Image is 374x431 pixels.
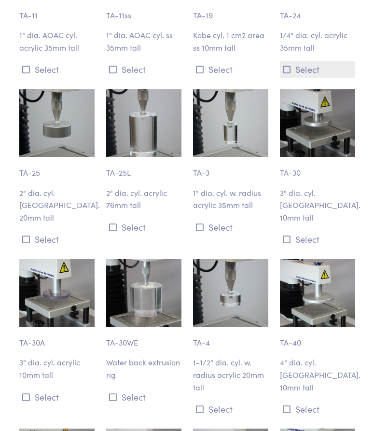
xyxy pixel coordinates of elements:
[280,187,355,224] p: 3" dia. cyl. [GEOGRAPHIC_DATA]. 10mm tall
[280,259,355,327] img: cylinder_ta-40_4-inch-diameter.jpg
[193,356,268,393] p: 1-1/2" dia. cyl. w. radius acrylic 20mm tall
[106,327,181,349] p: TA-30WE
[280,401,355,417] button: Select
[19,259,95,327] img: cylinder_ta-30a_3-inch-diameter.jpg
[280,29,355,54] p: 1/4" dia. cyl. acrylic 35mm tall
[106,29,181,54] p: 1" dia. AOAC cyl. ss 35mm tall
[193,327,268,349] p: TA-4
[280,89,355,157] img: cylinder_ta-30_3-inch-diameter.jpg
[106,389,181,405] button: Select
[280,356,355,393] p: 4" dia. cyl. [GEOGRAPHIC_DATA]. 10mm tall
[106,157,181,179] p: TA-25L
[106,259,181,327] img: cylinder_ta-30we_3-inch-diameter.jpg
[193,259,268,327] img: cylinder_ta-4_1-half-inch-diameter_2.jpg
[193,187,268,211] p: 1" dia. cyl. w. radius acrylic 35mm tall
[280,61,355,77] button: Select
[19,157,95,179] p: TA-25
[280,231,355,247] button: Select
[19,327,95,349] p: TA-30A
[106,187,181,211] p: 2" dia. cyl. acrylic 76mm tall
[193,89,268,157] img: cylinder_ta-3_1-inch-diameter2.jpg
[280,157,355,179] p: TA-30
[193,29,268,54] p: Kobe cyl. 1 cm2 area ss 10mm tall
[106,61,181,77] button: Select
[19,231,95,247] button: Select
[19,187,95,224] p: 2" dia. cyl. [GEOGRAPHIC_DATA]. 20mm tall
[19,89,95,157] img: cylinder_ta-25_2-inch-diameter_2.jpg
[106,219,181,235] button: Select
[193,401,268,417] button: Select
[19,356,95,381] p: 3" dia. cyl. acrylic 10mm tall
[19,29,95,54] p: 1" dia. AOAC cyl. acrylic 35mm tall
[106,356,181,381] p: Water back extrusion rig
[193,157,268,179] p: TA-3
[19,61,95,77] button: Select
[193,61,268,77] button: Select
[19,389,95,405] button: Select
[106,89,181,157] img: cylinder_ta-25l_2-inch-diameter_2.jpg
[280,327,355,349] p: TA-40
[193,219,268,235] button: Select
